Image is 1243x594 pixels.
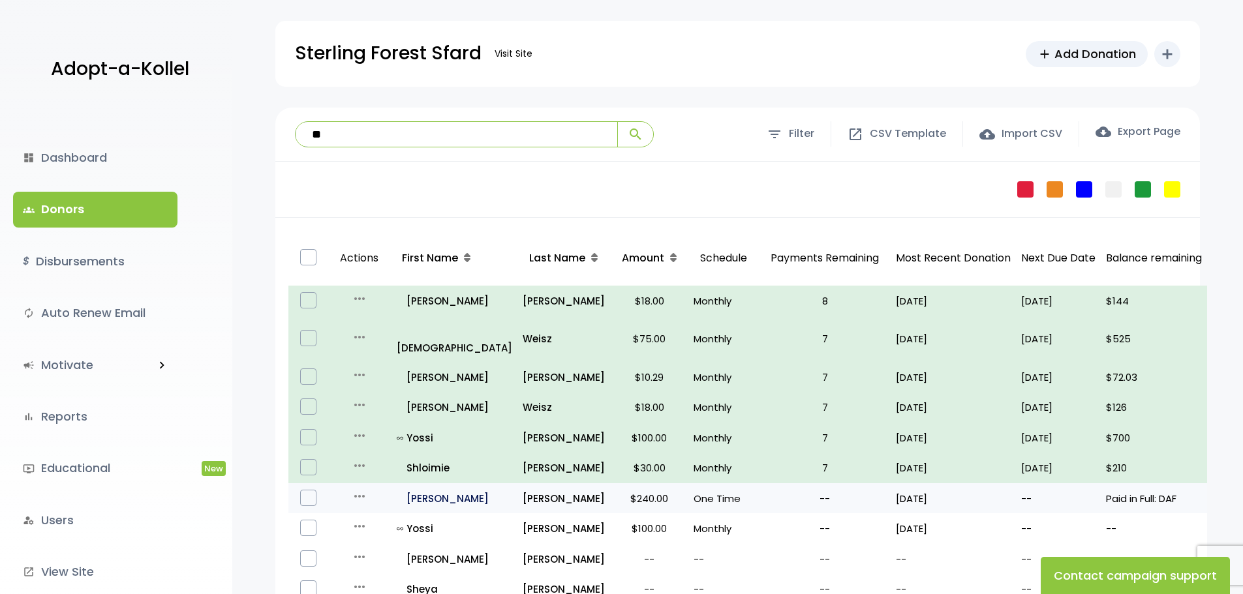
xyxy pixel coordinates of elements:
[523,368,605,386] p: [PERSON_NAME]
[764,330,885,348] p: 7
[402,250,458,265] span: First Name
[615,368,683,386] p: $10.29
[23,463,35,475] i: ondemand_video
[488,41,539,67] a: Visit Site
[1106,490,1202,507] p: Paid in Full: DAF
[397,459,512,477] a: Shloimie
[694,292,754,310] p: Monthly
[202,461,226,476] span: New
[764,236,885,281] p: Payments Remaining
[523,550,605,568] p: [PERSON_NAME]
[1021,459,1096,477] p: [DATE]
[23,566,35,578] i: launch
[397,526,407,532] i: all_inclusive
[1041,557,1230,594] button: Contact campaign support
[896,249,1011,268] p: Most Recent Donation
[870,125,946,143] span: CSV Template
[617,122,653,147] button: search
[615,398,683,416] p: $18.00
[397,520,512,537] p: Yossi
[694,398,754,416] p: Monthly
[13,295,177,331] a: autorenewAuto Renew Email
[1096,124,1180,140] label: Export Page
[23,204,35,216] span: groups
[1106,429,1202,447] p: $700
[523,490,605,507] a: [PERSON_NAME]
[1026,41,1148,67] a: addAdd Donation
[694,459,754,477] p: Monthly
[694,429,754,447] p: Monthly
[1021,330,1096,348] p: [DATE]
[333,236,385,281] p: Actions
[764,368,885,386] p: 7
[523,330,605,348] a: Weisz
[1054,45,1136,63] span: Add Donation
[896,429,1011,447] p: [DATE]
[51,53,189,85] p: Adopt-a-Kollel
[13,554,177,589] a: launchView Site
[397,550,512,568] a: [PERSON_NAME]
[615,550,683,568] p: --
[13,348,146,383] a: campaignMotivate
[397,398,512,416] a: [PERSON_NAME]
[1096,124,1111,140] span: cloud_download
[1106,520,1202,537] p: --
[523,520,605,537] a: [PERSON_NAME]
[1154,41,1180,67] button: add
[615,292,683,310] p: $18.00
[1021,490,1096,507] p: --
[1106,330,1202,348] p: $525
[694,368,754,386] p: Monthly
[1021,429,1096,447] p: [DATE]
[896,368,1011,386] p: [DATE]
[13,399,177,434] a: bar_chartReports
[764,459,885,477] p: 7
[352,397,367,413] i: more_horiz
[694,236,754,281] p: Schedule
[523,398,605,416] a: Weisz
[13,140,177,175] a: dashboardDashboard
[295,37,482,70] p: Sterling Forest Sfard
[615,459,683,477] p: $30.00
[896,459,1011,477] p: [DATE]
[529,250,585,265] span: Last Name
[1021,368,1096,386] p: [DATE]
[155,358,169,372] i: keyboard_arrow_right
[622,250,664,265] span: Amount
[896,550,1011,568] p: --
[23,359,35,371] i: campaign
[44,38,189,101] a: Adopt-a-Kollel
[397,435,407,441] i: all_inclusive
[1159,46,1175,62] i: add
[615,330,683,348] p: $75.00
[1002,125,1062,143] span: Import CSV
[615,490,683,507] p: $240.00
[615,520,683,537] p: $100.00
[523,459,605,477] a: [PERSON_NAME]
[896,490,1011,507] p: [DATE]
[352,329,367,345] i: more_horiz
[13,451,177,486] a: ondemand_videoEducationalNew
[397,321,512,357] p: [DEMOGRAPHIC_DATA]
[352,291,367,306] i: more_horiz
[1106,398,1202,416] p: $126
[352,428,367,443] i: more_horiz
[352,518,367,534] i: more_horiz
[13,244,177,279] a: $Disbursements
[352,488,367,504] i: more_horiz
[1021,249,1096,268] p: Next Due Date
[628,126,643,142] span: search
[848,126,863,142] span: open_in_new
[397,292,512,310] a: [PERSON_NAME]
[1037,47,1052,61] span: add
[1106,550,1202,568] p: --
[694,520,754,537] p: Monthly
[397,520,512,537] a: all_inclusiveYossi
